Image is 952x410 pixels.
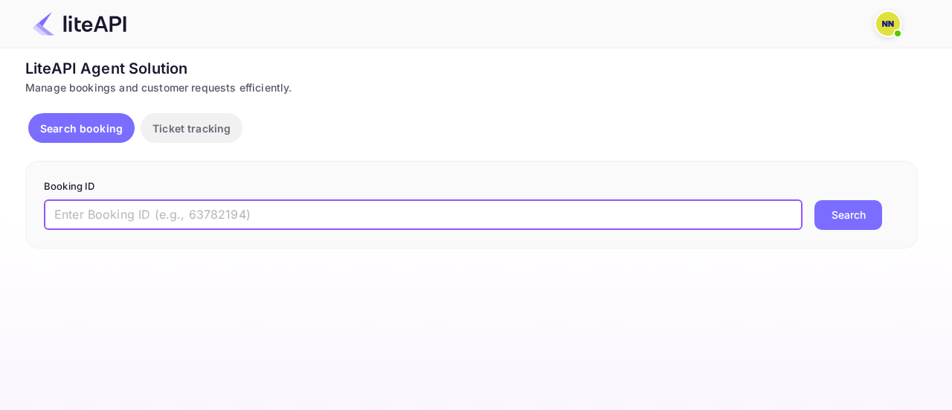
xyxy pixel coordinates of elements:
p: Search booking [40,121,123,136]
img: N/A N/A [876,12,900,36]
div: Manage bookings and customer requests efficiently. [25,80,918,95]
p: Booking ID [44,179,899,194]
img: LiteAPI Logo [33,12,126,36]
p: Ticket tracking [152,121,231,136]
div: LiteAPI Agent Solution [25,57,918,80]
button: Search [814,200,882,230]
input: Enter Booking ID (e.g., 63782194) [44,200,803,230]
